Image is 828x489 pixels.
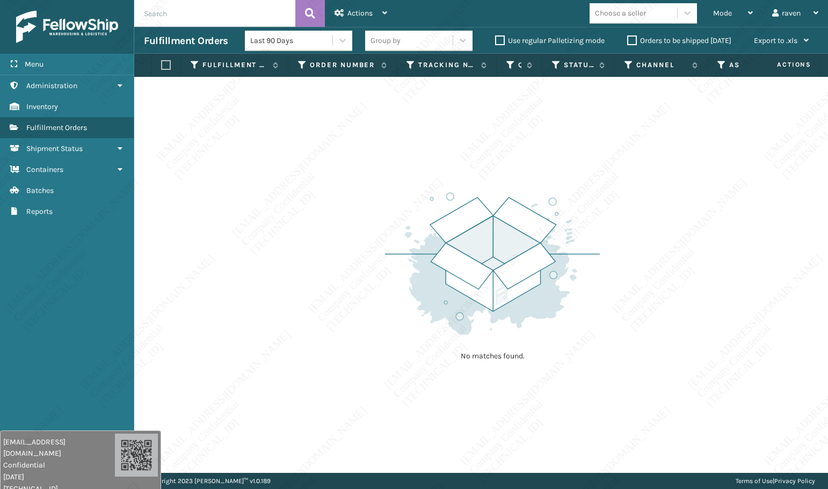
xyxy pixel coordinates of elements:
span: Menu [25,60,43,69]
label: Fulfillment Order Id [202,60,267,70]
span: Batches [26,186,54,195]
span: Actions [743,56,818,74]
h3: Fulfillment Orders [144,34,228,47]
span: Confidential [3,459,115,471]
span: Reports [26,207,53,216]
label: Quantity [518,60,521,70]
label: Status [564,60,594,70]
div: Choose a seller [595,8,646,19]
a: Privacy Policy [774,477,815,485]
span: Shipment Status [26,144,83,153]
span: Mode [713,9,732,18]
span: Export to .xls [754,36,797,45]
label: Use regular Palletizing mode [495,36,605,45]
span: [EMAIL_ADDRESS][DOMAIN_NAME] [3,436,115,459]
img: logo [16,11,118,43]
div: Last 90 Days [250,35,333,46]
label: Channel [636,60,687,70]
span: Administration [26,81,77,90]
p: Copyright 2023 [PERSON_NAME]™ v 1.0.189 [147,473,271,489]
span: Fulfillment Orders [26,123,87,132]
span: [DATE] [3,471,115,483]
label: Assigned Carrier Service [729,60,789,70]
label: Tracking Number [418,60,476,70]
a: Terms of Use [736,477,773,485]
div: Group by [371,35,401,46]
span: Inventory [26,102,58,111]
span: Actions [347,9,373,18]
label: Order Number [310,60,376,70]
div: | [736,473,815,489]
label: Orders to be shipped [DATE] [627,36,731,45]
span: Containers [26,165,63,174]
